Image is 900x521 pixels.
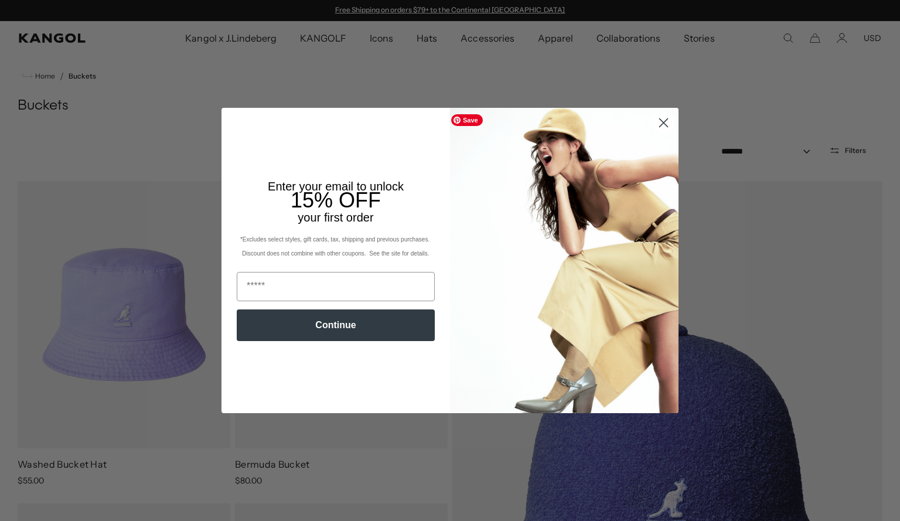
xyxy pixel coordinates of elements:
[450,108,679,413] img: 93be19ad-e773-4382-80b9-c9d740c9197f.jpeg
[298,211,373,224] span: your first order
[237,272,435,301] input: Email
[291,188,381,212] span: 15% OFF
[451,114,483,126] span: Save
[237,309,435,341] button: Continue
[653,113,674,133] button: Close dialog
[268,180,404,193] span: Enter your email to unlock
[240,236,431,257] span: *Excludes select styles, gift cards, tax, shipping and previous purchases. Discount does not comb...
